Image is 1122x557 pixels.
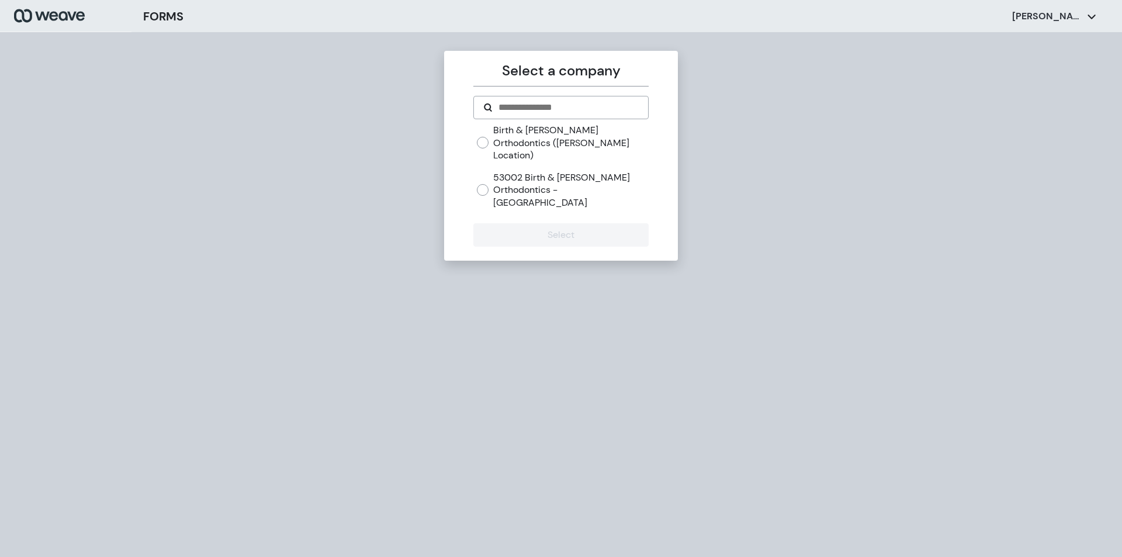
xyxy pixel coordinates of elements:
[143,8,183,25] h3: FORMS
[473,223,648,247] button: Select
[1012,10,1082,23] p: [PERSON_NAME]
[473,60,648,81] p: Select a company
[493,124,648,162] label: Birth & [PERSON_NAME] Orthodontics ([PERSON_NAME] Location)
[497,101,638,115] input: Search
[493,171,648,209] label: 53002 Birth & [PERSON_NAME] Orthodontics - [GEOGRAPHIC_DATA]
